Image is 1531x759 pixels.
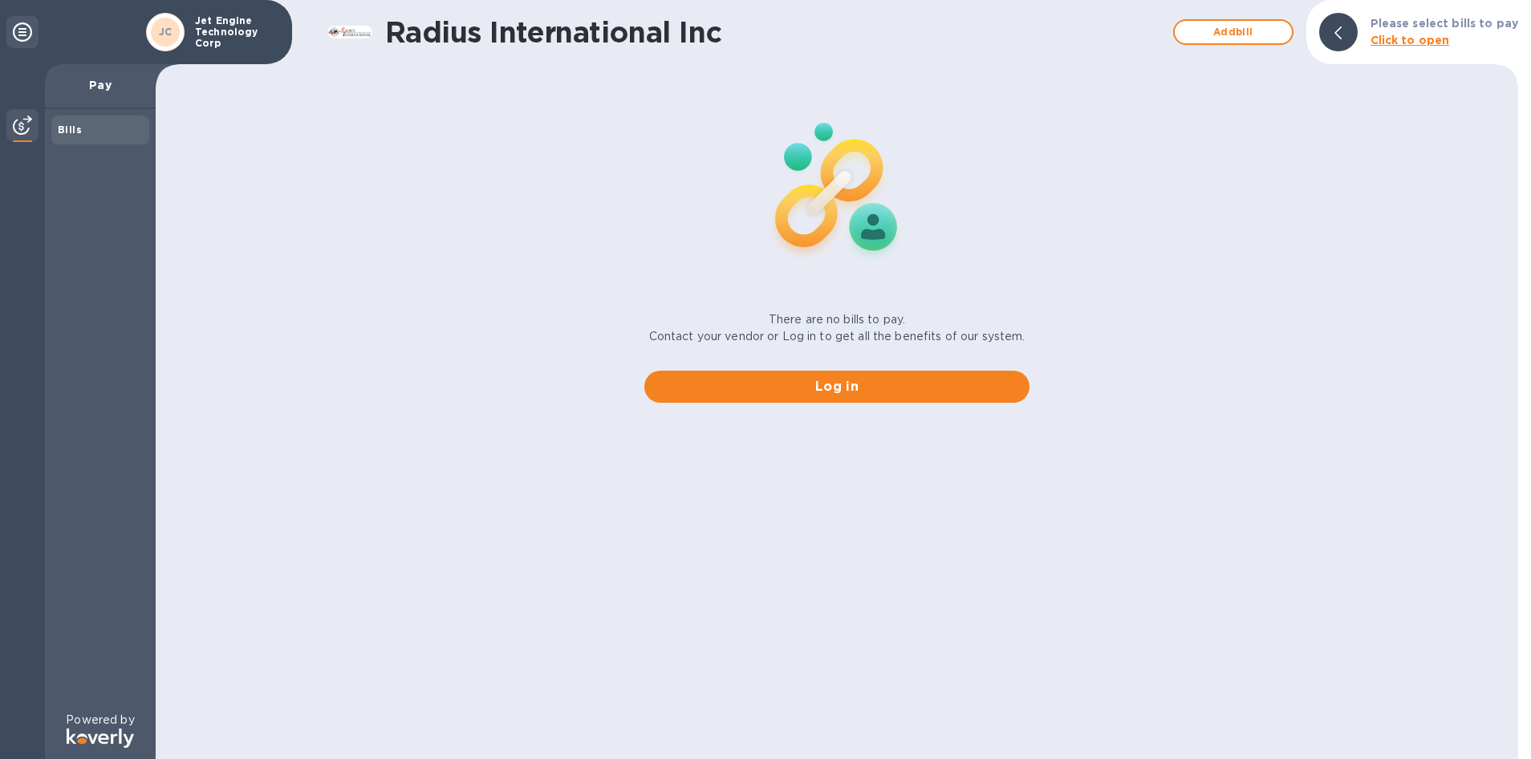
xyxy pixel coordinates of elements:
[58,124,82,136] b: Bills
[649,311,1025,345] p: There are no bills to pay. Contact your vendor or Log in to get all the benefits of our system.
[385,15,1165,49] h1: Radius International Inc
[1371,17,1518,30] b: Please select bills to pay
[195,15,275,49] p: Jet Engine Technology Corp
[58,77,143,93] p: Pay
[66,712,134,729] p: Powered by
[1371,34,1450,47] b: Click to open
[657,377,1017,396] span: Log in
[1188,22,1279,42] span: Add bill
[1173,19,1293,45] button: Addbill
[644,371,1029,403] button: Log in
[67,729,134,748] img: Logo
[159,26,173,38] b: JC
